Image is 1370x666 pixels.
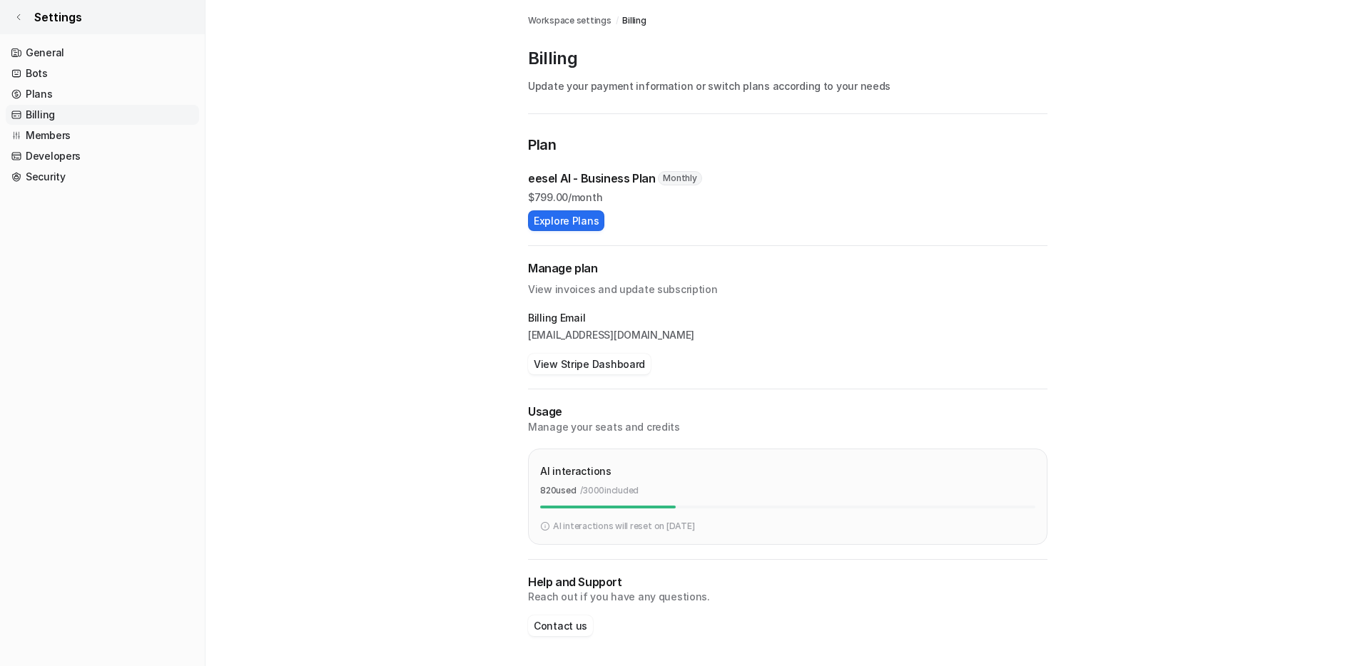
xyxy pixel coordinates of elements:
[540,484,576,497] p: 820 used
[528,615,593,636] button: Contact us
[528,47,1047,70] p: Billing
[528,170,655,187] p: eesel AI - Business Plan
[528,134,1047,158] p: Plan
[528,190,1047,205] p: $ 799.00/month
[6,84,199,104] a: Plans
[528,311,1047,325] p: Billing Email
[528,328,1047,342] p: [EMAIL_ADDRESS][DOMAIN_NAME]
[6,146,199,166] a: Developers
[528,260,1047,277] h2: Manage plan
[528,354,651,374] button: View Stripe Dashboard
[6,63,199,83] a: Bots
[580,484,639,497] p: / 3000 included
[6,43,199,63] a: General
[528,277,1047,297] p: View invoices and update subscription
[540,463,612,478] p: AI interactions
[528,590,1047,604] p: Reach out if you have any questions.
[616,14,619,27] span: /
[528,574,1047,590] p: Help and Support
[553,520,694,533] p: AI interactions will reset on [DATE]
[622,14,646,27] a: Billing
[528,210,604,231] button: Explore Plans
[6,167,199,187] a: Security
[528,78,1047,93] p: Update your payment information or switch plans according to your needs
[34,9,82,26] span: Settings
[6,125,199,145] a: Members
[6,105,199,125] a: Billing
[528,14,612,27] a: Workspace settings
[528,404,1047,420] p: Usage
[658,171,701,185] span: Monthly
[528,420,1047,434] p: Manage your seats and credits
